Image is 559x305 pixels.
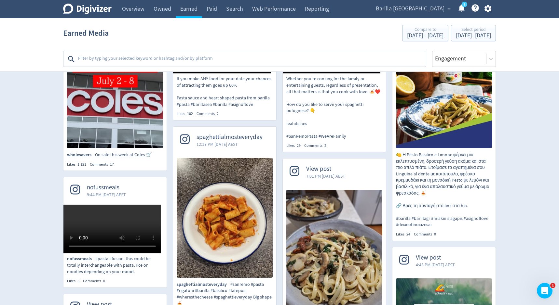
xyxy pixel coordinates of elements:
span: 4:43 PM [DATE] AEST [416,261,455,268]
iframe: Intercom live chat [537,283,552,299]
p: If you make ANY food for your date your chances of attracting them goes up 60% Pasta sauce and he... [177,76,273,108]
img: On sale this week at Coles 🛒 [67,28,163,148]
div: Likes [67,162,90,167]
div: Likes [396,232,414,237]
div: Comments [414,232,440,237]
span: Barilla [GEOGRAPHIC_DATA] [376,4,444,14]
div: Comments [304,143,330,148]
text: 5 [464,2,465,7]
div: [DATE] - [DATE] [456,33,491,39]
span: 2 [217,111,219,116]
p: 🍋 Η Pesto Basilico e Limone φέρνει μία εκλεπτυσμένη, δροσερή γεύση ακόμα και στα πιο απλά πιάτα. ... [396,152,492,228]
span: 5 [77,278,79,284]
span: wholesavers [67,152,95,158]
span: 7:01 PM [DATE] AEST [306,173,345,179]
img: 🍋 Η Pesto Basilico e Limone φέρνει μία εκλεπτυσμένη, δροσερή γεύση ακόμα και στα πιο απλά πιάτα. ... [396,28,492,148]
span: 24 [406,232,410,237]
span: View post [306,165,345,173]
span: View post [416,254,455,261]
span: 1,121 [77,162,86,167]
span: 1 [550,283,555,288]
span: 29 [297,143,301,148]
span: 0 [103,278,105,284]
a: 5 [462,2,467,7]
span: nofussmeals [87,184,126,191]
img: #sanremo #pasta #rigatoni #barilla #basilico #latepost #wheresthecheese #spaghettieveryday Big sh... [177,158,273,278]
p: Whether you're cooking for the family or entertaining guests, regardless of presentation, all tha... [286,76,382,139]
span: nofussmeals [67,256,95,262]
button: Select period[DATE]- [DATE] [451,25,496,41]
div: Compare to [407,27,443,33]
div: Likes [286,143,304,148]
span: 2 [324,143,326,148]
span: spaghettialmosteveryday [177,281,230,288]
div: Likes [67,278,83,284]
span: spaghettialmosteveryday [197,133,263,141]
span: 17 [110,162,114,167]
div: Likes [177,111,197,117]
p: On sale this week at Coles 🛒 [67,152,163,158]
div: Comments [83,278,109,284]
span: 9:44 PM [DATE] AEST [87,191,126,198]
div: Comments [90,162,117,167]
button: Barilla [GEOGRAPHIC_DATA] [374,4,452,14]
button: Compare to[DATE] - [DATE] [402,25,448,41]
a: nofussmeals9:44 PM [DATE] AESTnofussmeals#pasta #fusion this could be totally interchangeable wit... [63,177,167,284]
span: expand_more [446,6,452,12]
span: 102 [187,111,193,116]
div: Comments [197,111,222,117]
div: [DATE] - [DATE] [407,33,443,39]
p: #pasta #fusion this could be totally interchangeable with pasta, rice or noodles depending on you... [67,256,163,275]
span: 0 [434,232,436,237]
span: 12:17 PM [DATE] AEST [197,141,263,147]
h1: Earned Media [63,23,109,44]
div: Select period [456,27,491,33]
